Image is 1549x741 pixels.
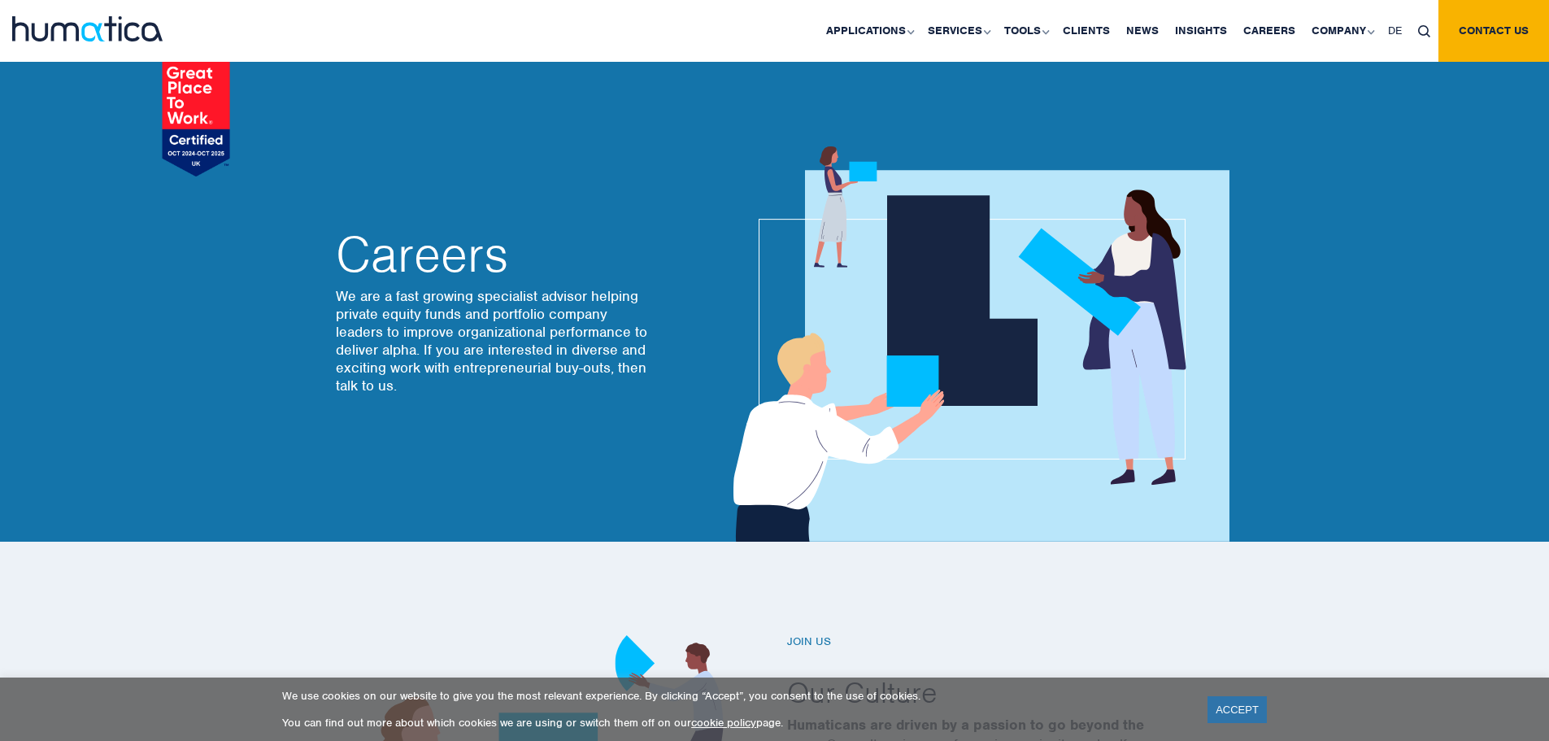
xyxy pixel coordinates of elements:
a: ACCEPT [1207,696,1267,723]
h6: Join us [787,635,1226,649]
img: about_banner1 [718,146,1229,542]
h2: Careers [336,230,653,279]
img: logo [12,16,163,41]
span: DE [1388,24,1402,37]
h2: Our Culture [787,673,1226,711]
img: search_icon [1418,25,1430,37]
p: We are a fast growing specialist advisor helping private equity funds and portfolio company leade... [336,287,653,394]
p: We use cookies on our website to give you the most relevant experience. By clicking “Accept”, you... [282,689,1187,703]
a: cookie policy [691,716,756,730]
p: You can find out more about which cookies we are using or switch them off on our page. [282,716,1187,730]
